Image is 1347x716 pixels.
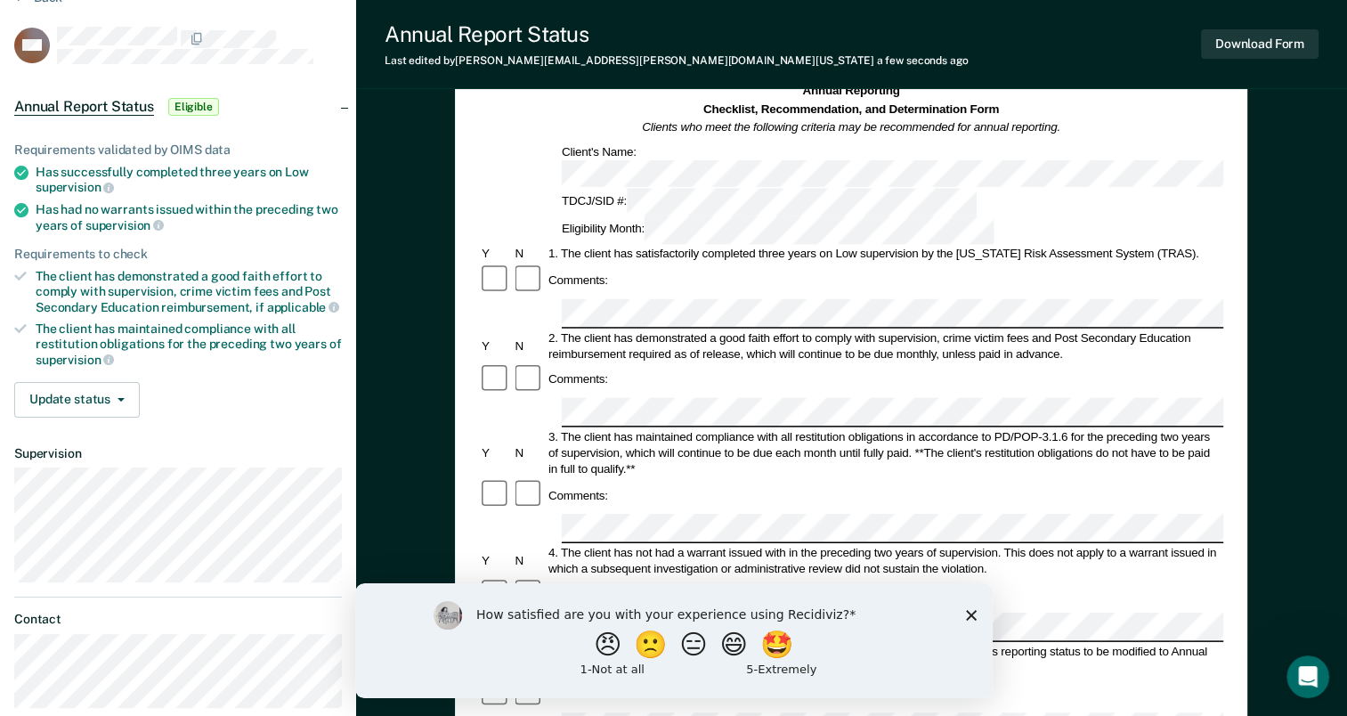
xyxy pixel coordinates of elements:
[355,583,993,698] iframe: Survey by Kim from Recidiviz
[14,612,342,627] dt: Contact
[546,428,1223,476] div: 3. The client has maintained compliance with all restitution obligations in accordance to PD/POP-...
[385,54,969,67] div: Last edited by [PERSON_NAME][EMAIL_ADDRESS][PERSON_NAME][DOMAIN_NAME][US_STATE]
[513,552,546,568] div: N
[14,98,154,116] span: Annual Report Status
[36,269,342,314] div: The client has demonstrated a good faith effort to comply with supervision, crime victim fees and...
[479,246,512,262] div: Y
[546,273,611,289] div: Comments:
[36,353,114,367] span: supervision
[546,330,1223,362] div: 2. The client has demonstrated a good faith effort to comply with supervision, crime victim fees ...
[877,54,969,67] span: a few seconds ago
[479,338,512,354] div: Y
[513,246,546,262] div: N
[643,120,1061,134] em: Clients who meet the following criteria may be recommended for annual reporting.
[479,552,512,568] div: Y
[546,246,1223,262] div: 1. The client has satisfactorily completed three years on Low supervision by the [US_STATE] Risk ...
[803,85,900,98] strong: Annual Reporting
[513,444,546,460] div: N
[14,446,342,461] dt: Supervision
[546,371,611,387] div: Comments:
[36,202,342,232] div: Has had no warrants issued within the preceding two years of
[546,487,611,503] div: Comments:
[267,300,339,314] span: applicable
[14,382,140,418] button: Update status
[479,444,512,460] div: Y
[168,98,219,116] span: Eligible
[36,321,342,367] div: The client has maintained compliance with all restitution obligations for the preceding two years of
[1286,655,1329,698] iframe: Intercom live chat
[36,165,342,195] div: Has successfully completed three years on Low
[513,338,546,354] div: N
[14,247,342,262] div: Requirements to check
[546,544,1223,576] div: 4. The client has not had a warrant issued with in the preceding two years of supervision. This d...
[559,189,979,216] div: TDCJ/SID #:
[385,21,969,47] div: Annual Report Status
[559,216,997,244] div: Eligibility Month:
[36,180,114,194] span: supervision
[703,102,999,116] strong: Checklist, Recommendation, and Determination Form
[14,142,342,158] div: Requirements validated by OIMS data
[1201,29,1319,59] button: Download Form
[85,218,164,232] span: supervision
